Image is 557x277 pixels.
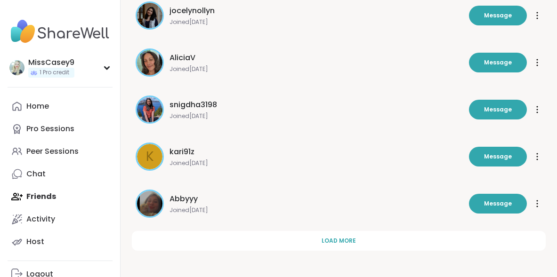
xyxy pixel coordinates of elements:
[170,99,217,111] span: snigdha3198
[484,152,512,161] span: Message
[8,15,113,48] img: ShareWell Nav Logo
[170,193,198,205] span: Abbyyy
[8,208,113,230] a: Activity
[170,159,463,167] span: Joined [DATE]
[28,57,74,68] div: MissCasey9
[26,169,46,179] div: Chat
[469,53,527,72] button: Message
[8,230,113,253] a: Host
[469,6,527,25] button: Message
[137,97,162,122] img: snigdha3198
[8,118,113,140] a: Pro Sessions
[137,3,162,28] img: jocelynollyn
[26,237,44,247] div: Host
[484,105,512,114] span: Message
[469,194,527,214] button: Message
[8,95,113,118] a: Home
[9,60,24,75] img: MissCasey9
[26,101,49,111] div: Home
[146,147,154,166] span: k
[170,18,463,26] span: Joined [DATE]
[26,124,74,134] div: Pro Sessions
[170,65,463,73] span: Joined [DATE]
[170,146,194,158] span: kari91z
[26,214,55,224] div: Activity
[137,191,162,216] img: Abbyyy
[8,163,113,185] a: Chat
[484,11,512,20] span: Message
[132,231,546,251] button: Load more
[170,112,463,120] span: Joined [DATE]
[170,206,463,214] span: Joined [DATE]
[484,199,512,208] span: Message
[26,146,79,157] div: Peer Sessions
[170,52,195,63] span: AliciaV
[469,100,527,119] button: Message
[484,58,512,67] span: Message
[8,140,113,163] a: Peer Sessions
[170,5,215,16] span: jocelynollyn
[322,237,356,245] span: Load more
[137,50,162,75] img: AliciaV
[469,147,527,166] button: Message
[40,69,69,77] span: 1 Pro credit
